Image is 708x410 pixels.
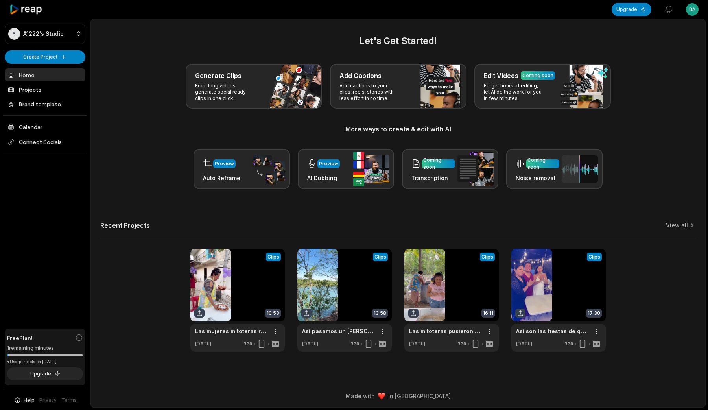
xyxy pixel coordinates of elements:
[195,83,256,102] p: From long videos generate social ready clips in one click.
[195,327,267,335] a: Las mujeres mitoteras remojaron la cartera
[7,359,83,365] div: *Usage resets on [DATE]
[7,367,83,380] button: Upgrade
[319,160,338,167] div: Preview
[522,72,553,79] div: Coming soon
[484,71,518,80] h3: Edit Videos
[98,392,698,400] div: Made with in [GEOGRAPHIC_DATA]
[23,30,64,37] p: A1222's Studio
[8,28,20,40] div: S
[100,34,696,48] h2: Let's Get Started!
[215,160,234,167] div: Preview
[423,157,454,171] div: Coming soon
[100,222,150,229] h2: Recent Projects
[666,222,688,229] a: View all
[5,135,85,149] span: Connect Socials
[195,71,242,80] h3: Generate Clips
[5,120,85,133] a: Calendar
[612,3,651,16] button: Upgrade
[516,174,559,182] h3: Noise removal
[516,327,588,335] a: Así son las fiestas de quinceañera en el pueblo
[353,152,389,186] img: ai_dubbing.png
[409,327,481,335] a: Las mitoteras pusieron bebederos de agua para los pajaritos
[562,155,598,183] img: noise_removal.png
[457,152,494,186] img: transcription.png
[7,334,33,342] span: Free Plan!
[307,174,340,182] h3: AI Dubbing
[5,98,85,111] a: Brand template
[527,157,558,171] div: Coming soon
[14,397,35,404] button: Help
[339,71,382,80] h3: Add Captions
[378,393,385,400] img: heart emoji
[5,50,85,64] button: Create Project
[5,68,85,81] a: Home
[302,327,374,335] a: Así pasamos un [PERSON_NAME] con la familia
[24,397,35,404] span: Help
[100,124,696,134] h3: More ways to create & edit with AI
[249,154,285,185] img: auto_reframe.png
[61,397,77,404] a: Terms
[411,174,455,182] h3: Transcription
[484,83,545,102] p: Forget hours of editing, let AI do the work for you in few minutes.
[339,83,400,102] p: Add captions to your clips, reels, stories with less effort in no time.
[5,83,85,96] a: Projects
[203,174,240,182] h3: Auto Reframe
[7,344,83,352] div: 1 remaining minutes
[39,397,57,404] a: Privacy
